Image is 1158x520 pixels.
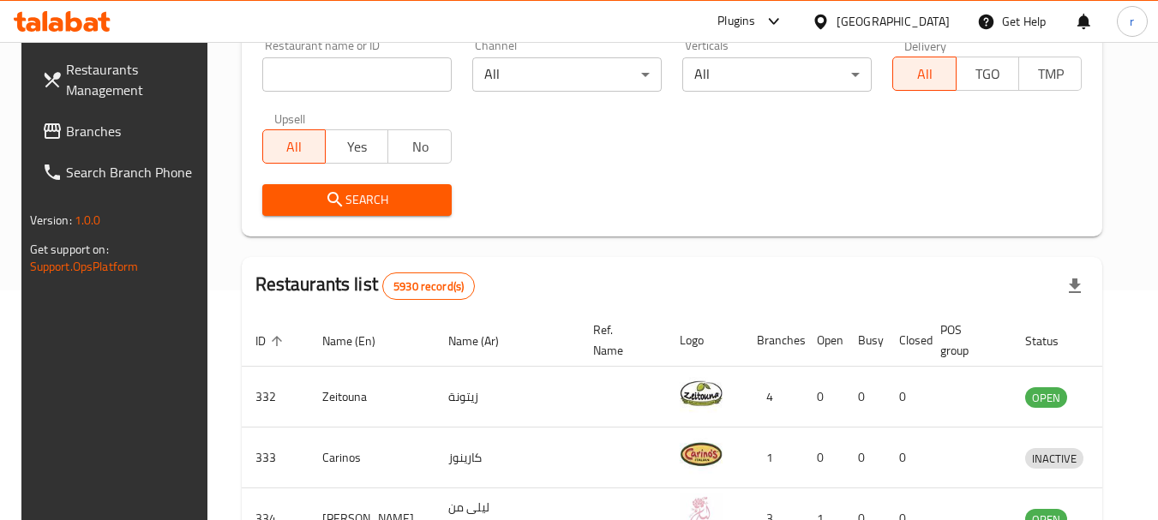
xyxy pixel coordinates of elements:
label: Upsell [274,112,306,124]
div: All [472,57,662,92]
span: r [1130,12,1134,31]
img: Zeitouna [680,372,723,415]
div: INACTIVE [1025,448,1083,469]
td: 0 [885,427,927,488]
span: OPEN [1025,388,1067,408]
td: 0 [844,367,885,427]
td: 333 [242,427,309,488]
span: Search [276,189,438,211]
div: All [682,57,872,92]
div: OPEN [1025,387,1067,408]
a: Search Branch Phone [28,152,215,193]
label: Delivery [904,39,947,51]
img: Carinos [680,433,723,475]
input: Search for restaurant name or ID.. [262,57,452,92]
th: Busy [844,314,885,367]
a: Support.OpsPlatform [30,255,139,278]
h2: Restaurants list [255,272,476,300]
button: No [387,129,451,164]
span: Branches [66,121,201,141]
td: 0 [803,427,844,488]
button: All [892,57,956,91]
button: TMP [1018,57,1082,91]
a: Restaurants Management [28,49,215,111]
span: Restaurants Management [66,59,201,100]
span: Name (En) [322,331,398,351]
td: Zeitouna [309,367,435,427]
th: Logo [666,314,743,367]
td: 4 [743,367,803,427]
span: Status [1025,331,1081,351]
button: Search [262,184,452,216]
span: TMP [1026,62,1075,87]
span: 1.0.0 [75,209,101,231]
td: زيتونة [435,367,579,427]
button: Yes [325,129,388,164]
td: 0 [803,367,844,427]
span: All [900,62,949,87]
span: ID [255,331,288,351]
th: Branches [743,314,803,367]
div: Plugins [717,11,755,32]
span: Get support on: [30,238,109,260]
span: INACTIVE [1025,449,1083,469]
span: Version: [30,209,72,231]
span: Name (Ar) [448,331,521,351]
span: Search Branch Phone [66,162,201,182]
button: All [262,129,326,164]
span: Yes [333,134,381,159]
span: All [270,134,319,159]
a: Branches [28,111,215,152]
td: 332 [242,367,309,427]
span: Ref. Name [593,320,645,361]
span: TGO [963,62,1012,87]
div: Export file [1054,266,1095,307]
th: Open [803,314,844,367]
button: TGO [956,57,1019,91]
td: 1 [743,427,803,488]
td: 0 [885,367,927,427]
span: 5930 record(s) [383,278,474,295]
div: Total records count [382,272,475,300]
span: POS group [940,320,991,361]
td: 0 [844,427,885,488]
th: Closed [885,314,927,367]
td: Carinos [309,427,435,488]
div: [GEOGRAPHIC_DATA] [837,12,950,31]
td: كارينوز [435,427,579,488]
span: No [395,134,444,159]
